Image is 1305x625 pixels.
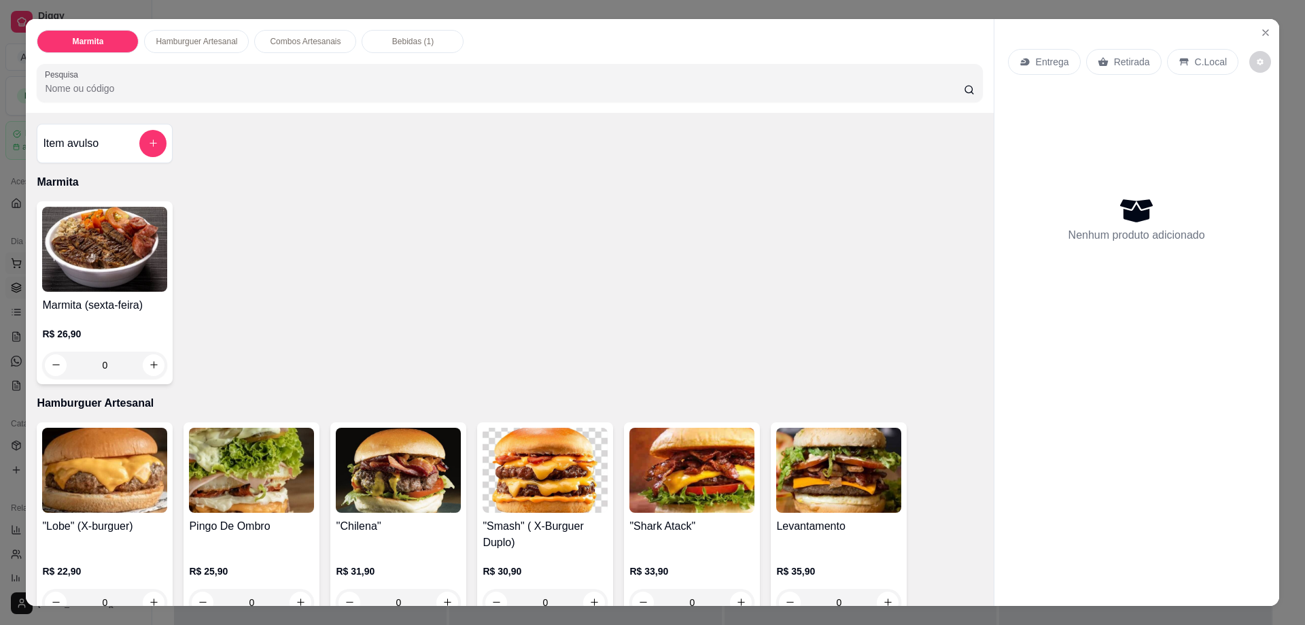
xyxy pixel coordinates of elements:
p: R$ 22,90 [42,564,167,578]
button: decrease-product-quantity [779,592,801,613]
button: increase-product-quantity [583,592,605,613]
p: R$ 35,90 [776,564,901,578]
p: R$ 30,90 [483,564,608,578]
p: C.Local [1195,55,1227,69]
button: decrease-product-quantity [338,592,360,613]
button: increase-product-quantity [290,592,311,613]
p: Hamburguer Artesanal [37,395,982,411]
button: decrease-product-quantity [485,592,507,613]
h4: Pingo De Ombro [189,518,314,535]
button: increase-product-quantity [877,592,899,613]
h4: "Smash" ( X-Burguer Duplo) [483,518,608,551]
p: R$ 25,90 [189,564,314,578]
p: Retirada [1114,55,1150,69]
button: add-separate-item [139,130,167,157]
h4: Marmita (sexta-feira) [42,297,167,314]
p: Entrega [1036,55,1069,69]
button: decrease-product-quantity [1249,51,1271,73]
p: Marmita [72,36,103,47]
button: increase-product-quantity [143,592,164,613]
p: Bebidas (1) [392,36,434,47]
p: R$ 31,90 [336,564,461,578]
h4: "Shark Atack" [629,518,754,535]
p: Marmita [37,174,982,190]
img: product-image [776,428,901,513]
p: Combos Artesanais [270,36,341,47]
p: R$ 26,90 [42,327,167,341]
button: Close [1255,22,1276,44]
h4: Levantamento [776,518,901,535]
p: Hamburguer Artesanal [156,36,237,47]
img: product-image [189,428,314,513]
p: Nenhum produto adicionado [1068,227,1205,243]
button: increase-product-quantity [436,592,458,613]
button: decrease-product-quantity [192,592,213,613]
img: product-image [42,207,167,292]
img: product-image [483,428,608,513]
h4: "Lobe" (X-burguer) [42,518,167,535]
p: R$ 33,90 [629,564,754,578]
img: product-image [42,428,167,513]
img: product-image [336,428,461,513]
img: product-image [629,428,754,513]
button: decrease-product-quantity [632,592,654,613]
button: decrease-product-quantity [45,592,67,613]
label: Pesquisa [45,69,83,80]
button: increase-product-quantity [730,592,752,613]
input: Pesquisa [45,82,963,95]
h4: Item avulso [43,135,99,152]
h4: ''Chilena'' [336,518,461,535]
